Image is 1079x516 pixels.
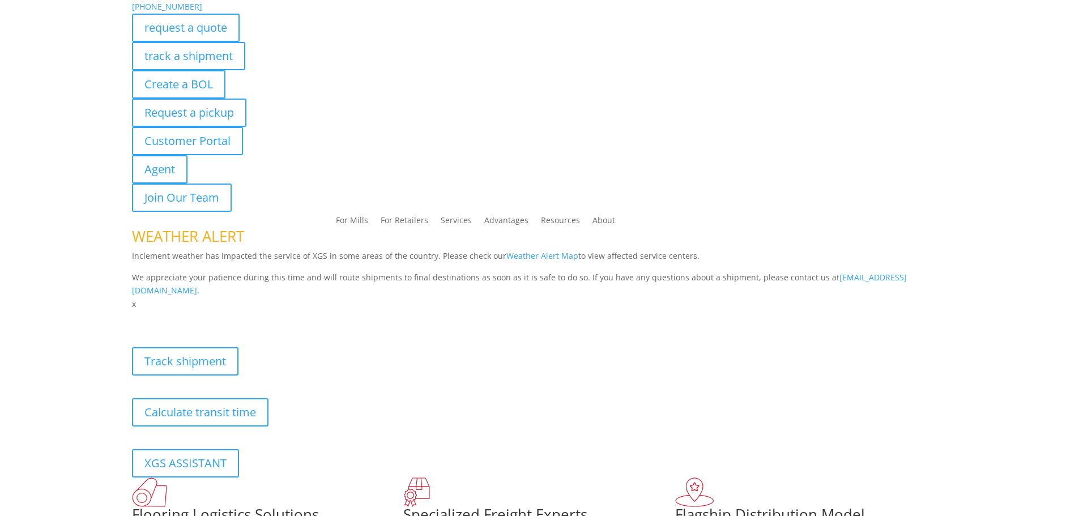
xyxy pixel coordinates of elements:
a: About [592,216,615,229]
a: Agent [132,155,187,184]
img: xgs-icon-total-supply-chain-intelligence-red [132,477,167,507]
a: For Mills [336,216,368,229]
span: WEATHER ALERT [132,226,244,246]
a: Weather Alert Map [506,250,578,261]
p: x [132,297,948,311]
a: XGS ASSISTANT [132,449,239,477]
a: Calculate transit time [132,398,268,427]
a: Advantages [484,216,528,229]
a: request a quote [132,14,240,42]
b: Visibility, transparency, and control for your entire supply chain. [132,313,385,323]
img: xgs-icon-focused-on-flooring-red [403,477,430,507]
a: Customer Portal [132,127,243,155]
a: Services [441,216,472,229]
a: [PHONE_NUMBER] [132,1,202,12]
p: We appreciate your patience during this time and will route shipments to final destinations as so... [132,271,948,298]
p: Inclement weather has impacted the service of XGS in some areas of the country. Please check our ... [132,249,948,271]
a: Track shipment [132,347,238,376]
a: Create a BOL [132,70,225,99]
a: Request a pickup [132,99,246,127]
a: For Retailers [381,216,428,229]
a: track a shipment [132,42,245,70]
a: Join Our Team [132,184,232,212]
img: xgs-icon-flagship-distribution-model-red [675,477,714,507]
a: Resources [541,216,580,229]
